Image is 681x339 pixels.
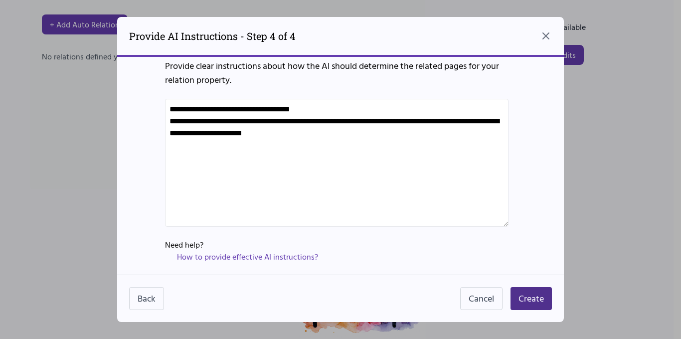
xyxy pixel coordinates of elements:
[460,287,503,310] button: Cancel
[177,251,318,263] a: How to provide effective AI instructions?
[165,59,516,87] p: Provide clear instructions about how the AI should determine the related pages for your relation ...
[511,287,552,310] button: Create
[129,29,296,43] h2: Provide AI Instructions - Step 4 of 4
[165,239,516,251] h3: Need help?
[129,287,164,310] button: Back
[540,30,552,42] button: Close dialog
